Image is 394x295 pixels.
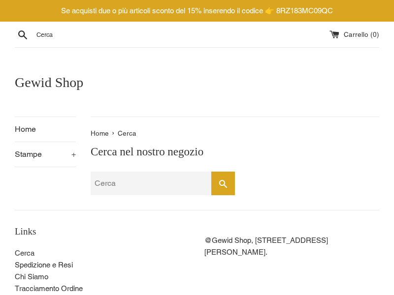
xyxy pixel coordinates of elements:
span: Carrello ( ) [344,30,379,38]
a: Chi Siamo [15,272,48,281]
a: Spedizione e Resi [15,261,73,269]
a: Carrello (0) [329,30,379,38]
input: Cerca [33,26,91,44]
span: + [71,148,76,161]
span: › [111,128,116,138]
a: Cerca [15,249,34,257]
span: 0 [373,30,377,38]
a: Gewid Shop [15,73,379,92]
a: Home [91,129,111,137]
button: Stampe [15,142,76,167]
h3: Links [15,225,190,238]
p: @Gewid Shop, [STREET_ADDRESS][PERSON_NAME]. [204,235,379,258]
nav: Sei qui [91,127,379,139]
a: Home [15,117,76,142]
input: Cerca [91,172,219,195]
span: Cerca [118,129,136,137]
h1: Cerca nel nostro negozio [91,144,379,160]
a: Tracciamento Ordine [15,284,83,293]
span: Home [91,129,109,137]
